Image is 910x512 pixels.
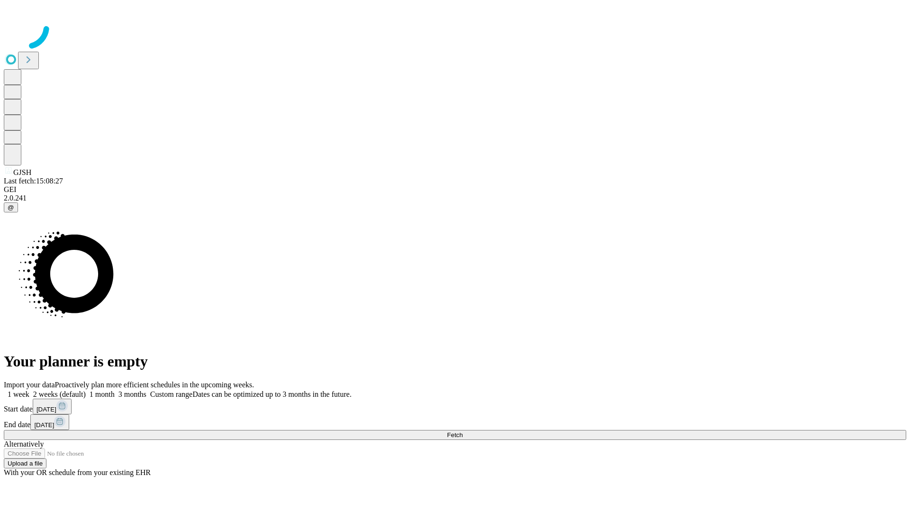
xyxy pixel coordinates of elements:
[4,440,44,448] span: Alternatively
[4,458,46,468] button: Upload a file
[8,204,14,211] span: @
[36,406,56,413] span: [DATE]
[192,390,351,398] span: Dates can be optimized up to 3 months in the future.
[447,431,463,439] span: Fetch
[90,390,115,398] span: 1 month
[55,381,254,389] span: Proactively plan more efficient schedules in the upcoming weeks.
[4,185,906,194] div: GEI
[4,430,906,440] button: Fetch
[4,468,151,476] span: With your OR schedule from your existing EHR
[13,168,31,176] span: GJSH
[150,390,192,398] span: Custom range
[8,390,29,398] span: 1 week
[33,399,72,414] button: [DATE]
[4,177,63,185] span: Last fetch: 15:08:27
[118,390,146,398] span: 3 months
[34,421,54,429] span: [DATE]
[4,414,906,430] div: End date
[4,202,18,212] button: @
[4,399,906,414] div: Start date
[33,390,86,398] span: 2 weeks (default)
[30,414,69,430] button: [DATE]
[4,194,906,202] div: 2.0.241
[4,381,55,389] span: Import your data
[4,353,906,370] h1: Your planner is empty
